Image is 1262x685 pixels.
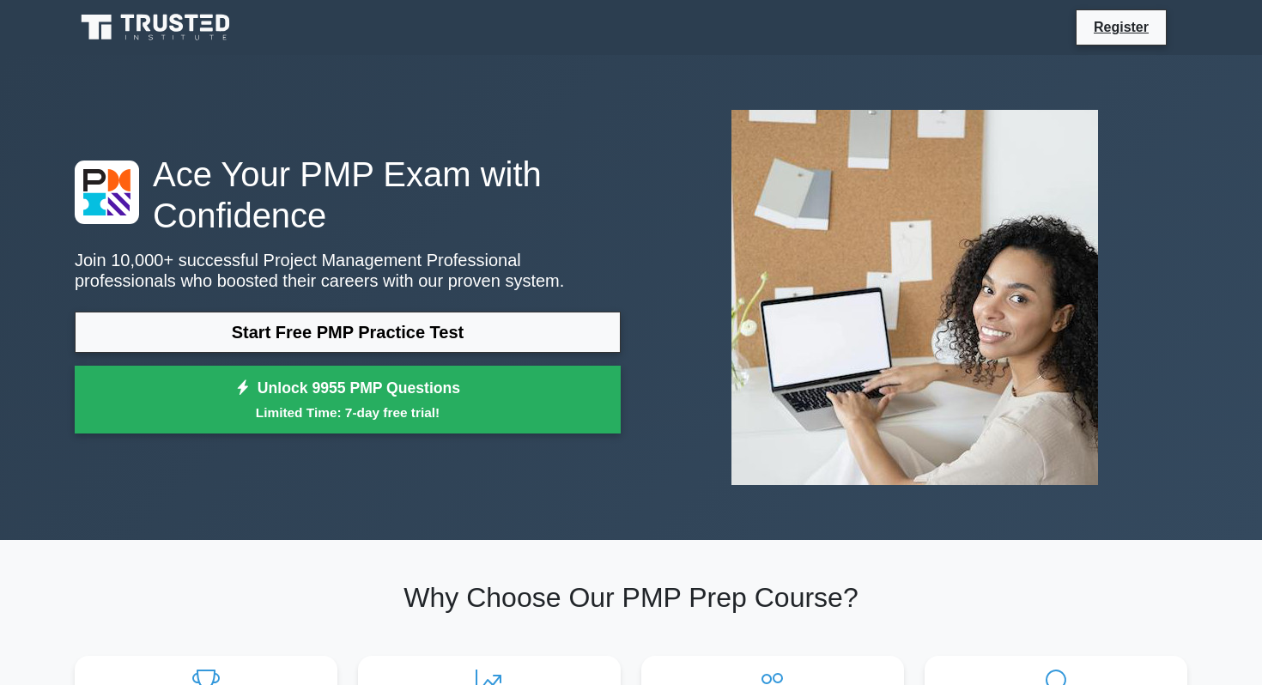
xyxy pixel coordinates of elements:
p: Join 10,000+ successful Project Management Professional professionals who boosted their careers w... [75,250,621,291]
a: Start Free PMP Practice Test [75,312,621,353]
small: Limited Time: 7-day free trial! [96,403,599,422]
h1: Ace Your PMP Exam with Confidence [75,154,621,236]
a: Unlock 9955 PMP QuestionsLimited Time: 7-day free trial! [75,366,621,434]
a: Register [1083,16,1159,38]
h2: Why Choose Our PMP Prep Course? [75,581,1187,614]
